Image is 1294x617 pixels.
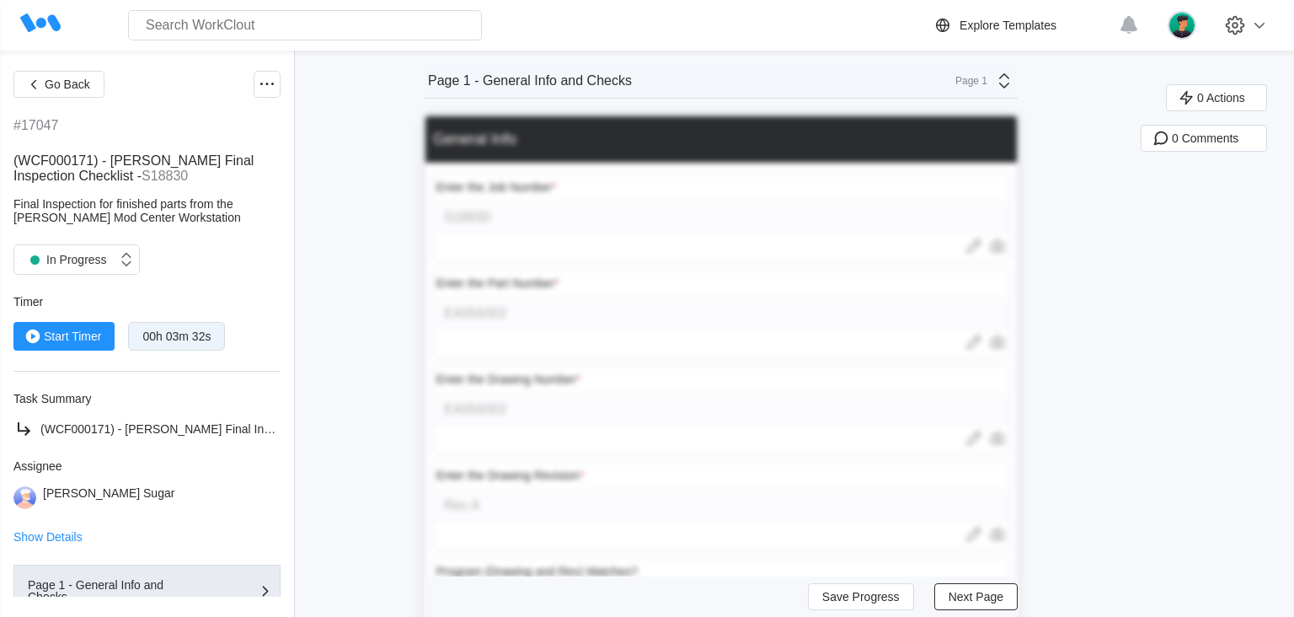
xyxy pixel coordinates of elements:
div: In Progress [23,248,107,271]
div: Enter the Part Number [436,276,559,290]
div: Assignee [13,459,281,473]
div: Task Summary [13,392,281,405]
button: Next Page [934,583,1018,610]
span: Go Back [45,78,90,90]
button: Page 1 - General Info and Checks [13,565,281,617]
div: Enter the Job Number [436,180,556,194]
span: Start Timer [44,330,101,342]
input: Type here... [436,297,1006,330]
div: Enter the Drawing Number [436,373,580,386]
input: Type here... [436,393,1006,427]
div: Timer [13,295,281,308]
img: user-3.png [13,486,36,509]
input: Type here... [436,201,1006,234]
button: 0 Comments [1141,125,1267,152]
a: (WCF000171) - [PERSON_NAME] Final Inspection Checklist - [13,419,281,439]
span: Save Progress [822,591,900,603]
span: Next Page [949,591,1003,603]
a: Explore Templates [933,15,1110,35]
mark: S18830 [142,169,188,183]
span: 0 Comments [1172,132,1238,144]
img: user.png [1168,11,1196,40]
div: Final Inspection for finished parts from the [PERSON_NAME] Mod Center Workstation [13,197,281,224]
div: Page 1 [945,75,987,87]
div: Enter the Drawing Revision [436,469,584,482]
div: Program (Drawing and Rev) Matches? [436,565,638,578]
div: Explore Templates [960,19,1056,32]
span: (WCF000171) - [PERSON_NAME] Final Inspection Checklist - [13,153,254,183]
button: 0 Actions [1166,84,1267,111]
button: Go Back [13,71,104,98]
span: (WCF000171) - [PERSON_NAME] Final Inspection Checklist - [40,422,366,436]
div: 00h 03m 32s [142,330,211,343]
div: General Info [433,131,516,148]
input: Search WorkClout [128,10,482,40]
button: Save Progress [808,583,914,610]
input: Type here... [436,489,1006,523]
span: 0 Actions [1197,92,1245,104]
div: Page 1 - General Info and Checks [428,73,632,89]
div: #17047 [13,118,58,133]
button: Start Timer [13,322,115,351]
button: Show Details [13,531,83,543]
div: [PERSON_NAME] Sugar [43,486,174,509]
